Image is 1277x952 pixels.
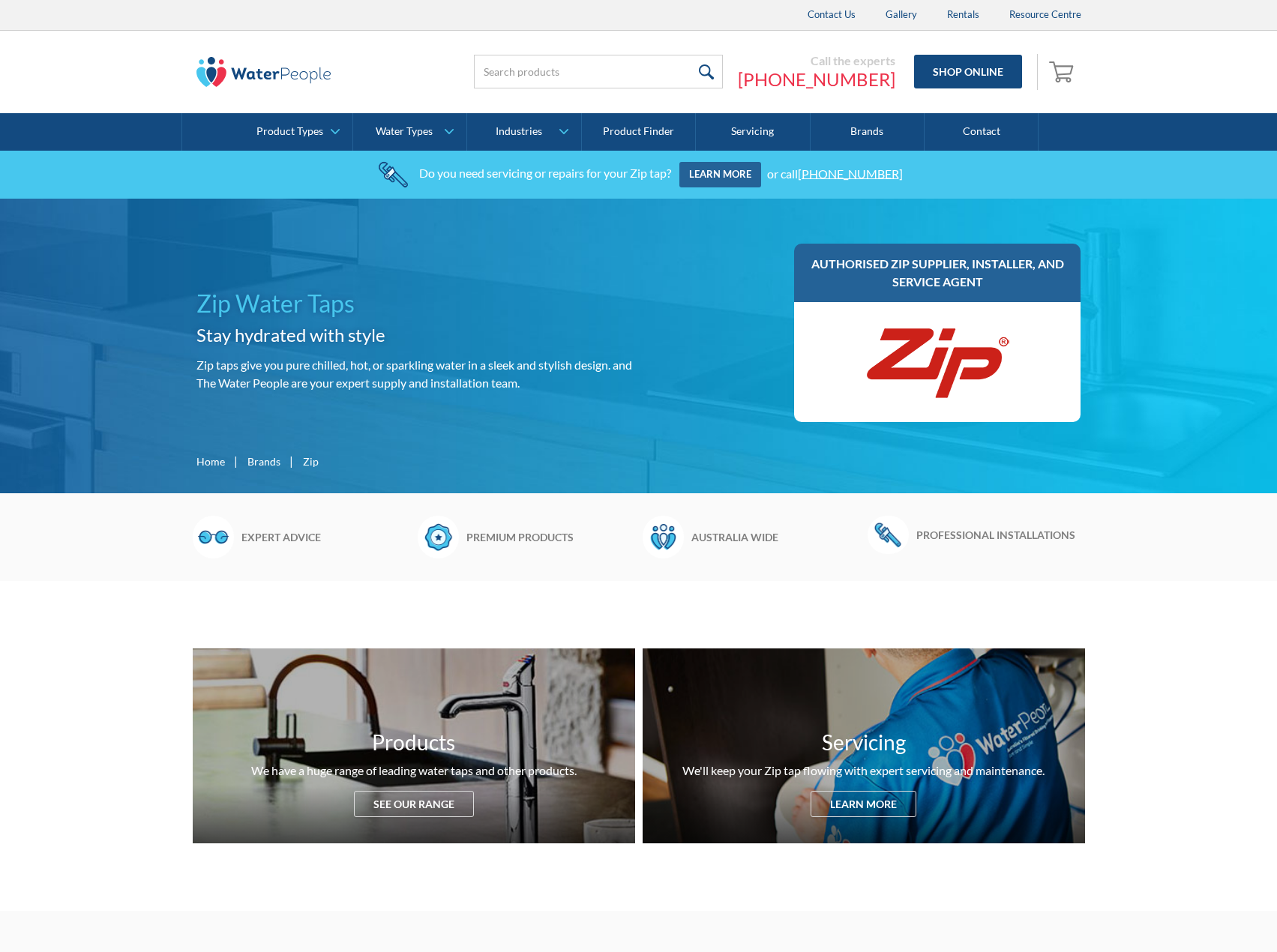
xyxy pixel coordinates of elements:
img: shopping cart [1049,59,1078,83]
div: or call [767,166,903,180]
img: Glasses [193,516,234,558]
div: See our range [354,791,474,817]
a: Water Types [353,113,466,151]
a: Contact [925,113,1039,151]
img: Zip [862,317,1012,407]
img: The Water People [196,57,331,87]
a: [PHONE_NUMBER] [738,68,895,91]
div: Call the experts [738,53,895,68]
div: Water Types [376,125,433,138]
img: Badge [418,516,459,558]
p: Zip taps give you pure chilled, hot, or sparkling water in a sleek and stylish design. and The Wa... [196,356,633,392]
h3: Authorised Zip supplier, installer, and service agent [809,255,1066,291]
h6: Premium products [466,529,635,545]
div: Zip [303,454,319,469]
div: We'll keep your Zip tap flowing with expert servicing and maintenance. [682,762,1045,780]
img: Wrench [868,516,909,553]
a: Shop Online [914,55,1022,88]
a: Home [196,454,225,469]
h6: Expert advice [241,529,410,545]
img: Waterpeople Symbol [643,516,684,558]
div: We have a huge range of leading water taps and other products. [251,762,577,780]
h6: Professional installations [916,527,1085,543]
h3: Servicing [822,726,906,758]
a: Industries [467,113,580,151]
a: Learn more [679,162,761,187]
div: Learn more [811,791,916,817]
a: Brands [811,113,925,151]
a: [PHONE_NUMBER] [798,166,903,180]
a: Product Types [239,113,352,151]
a: Brands [247,454,280,469]
div: | [232,452,240,470]
div: Product Types [256,125,323,138]
a: Product Finder [582,113,696,151]
h6: Australia wide [691,529,860,545]
div: | [288,452,295,470]
a: ServicingWe'll keep your Zip tap flowing with expert servicing and maintenance.Learn more [643,648,1085,843]
a: ProductsWe have a huge range of leading water taps and other products.See our range [193,648,635,843]
h2: Stay hydrated with style [196,322,633,349]
div: Industries [496,125,542,138]
a: Servicing [696,113,810,151]
div: Do you need servicing or repairs for your Zip tap? [419,166,671,180]
a: Open empty cart [1045,54,1081,90]
input: Search products [474,55,723,88]
h1: Zip Water Taps [196,286,633,322]
h3: Products [372,726,455,758]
